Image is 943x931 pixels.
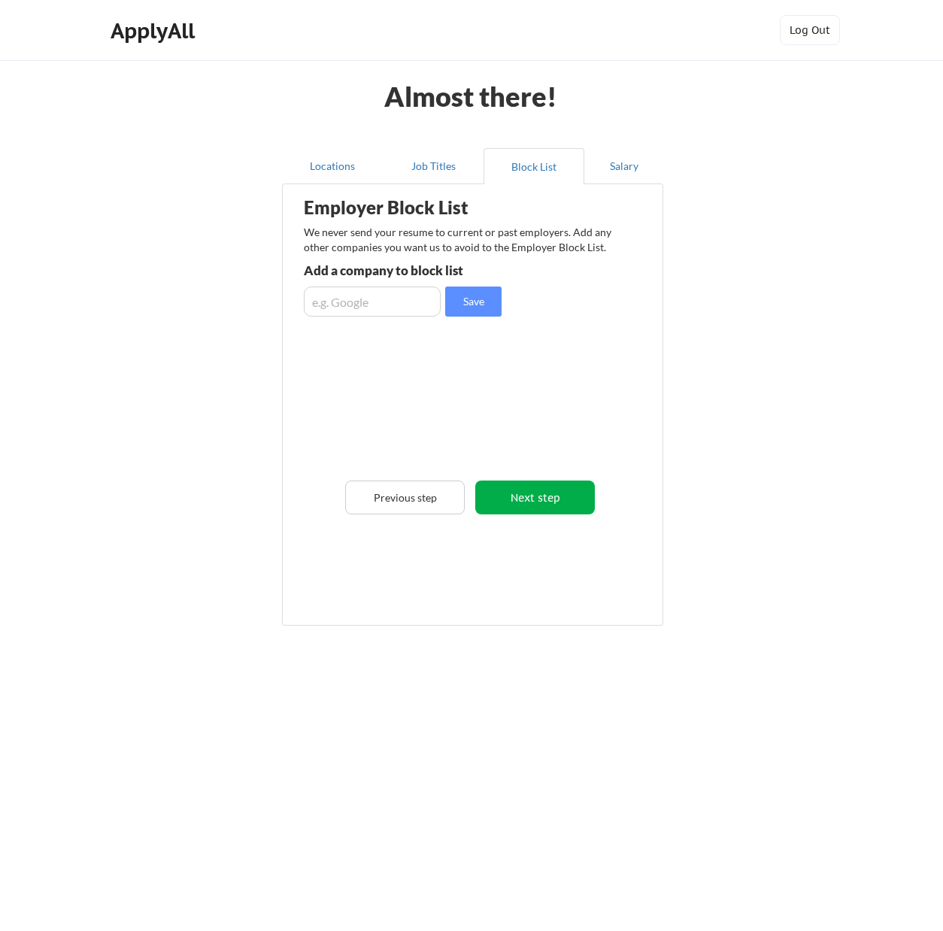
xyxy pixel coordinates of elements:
[304,225,620,254] div: We never send your resume to current or past employers. Add any other companies you want us to av...
[304,264,524,277] div: Add a company to block list
[304,287,441,317] input: e.g. Google
[304,199,540,217] div: Employer Block List
[584,148,663,184] button: Salary
[366,83,576,110] div: Almost there!
[111,18,199,44] div: ApplyAll
[345,481,465,514] button: Previous step
[445,287,502,317] button: Save
[484,148,584,184] button: Block List
[282,148,383,184] button: Locations
[780,15,840,45] button: Log Out
[475,481,595,514] button: Next step
[383,148,484,184] button: Job Titles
